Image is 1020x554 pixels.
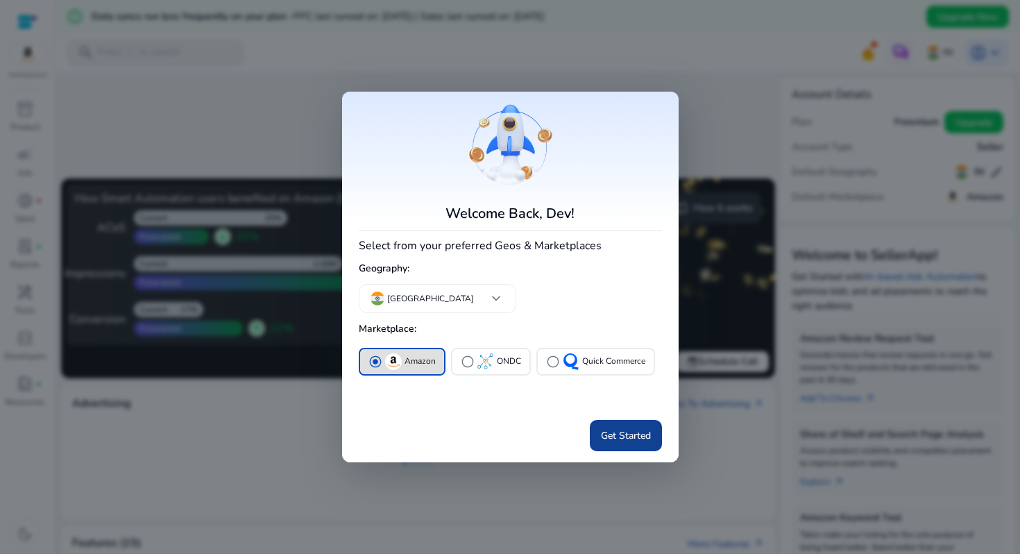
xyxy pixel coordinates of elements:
[546,355,560,369] span: radio_button_unchecked
[385,353,402,370] img: amazon.svg
[368,355,382,369] span: radio_button_checked
[563,353,579,370] img: QC-logo.svg
[461,355,475,369] span: radio_button_unchecked
[359,318,662,341] h5: Marketplace:
[582,354,645,369] p: Quick Commerce
[477,353,494,370] img: ondc-sm.webp
[387,292,474,305] p: [GEOGRAPHIC_DATA]
[371,292,384,305] img: in.svg
[488,290,504,307] span: keyboard_arrow_down
[601,428,651,443] span: Get Started
[497,354,521,369] p: ONDC
[590,420,662,451] button: Get Started
[405,354,436,369] p: Amazon
[359,258,662,280] h5: Geography:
